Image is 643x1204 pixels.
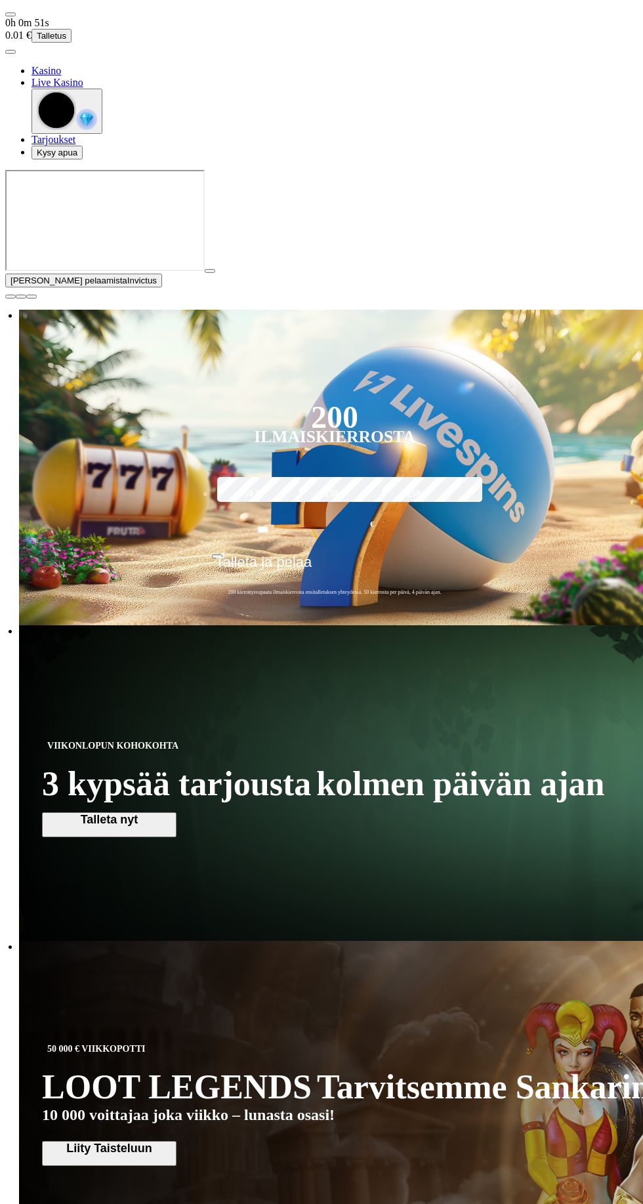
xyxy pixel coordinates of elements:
button: reward-icon [31,89,102,134]
button: menu [5,12,16,16]
img: reward-icon [76,109,97,130]
label: 250 € [379,475,456,513]
span: € [222,550,226,558]
span: [PERSON_NAME] pelaamista [10,276,127,285]
button: [PERSON_NAME] pelaamistaInvictus [5,274,162,287]
button: fullscreen icon [26,295,37,299]
span: VIIKONLOPUN KOHOKOHTA [42,738,184,754]
span: 10 000 voittajaa joka viikko – lunasta osasi! [42,1106,335,1124]
button: Talleta ja pelaa [212,553,458,581]
span: 50 000 € VIIKKOPOTTI [42,1041,151,1057]
span: Kysy apua [37,148,77,157]
span: LOOT LEGENDS [42,1068,312,1106]
span: Talletus [37,31,66,41]
button: play icon [205,269,215,273]
div: Ilmaiskierrosta [254,429,415,445]
span: 3 kypsää tarjousta [42,764,311,803]
span: Invictus [127,276,157,285]
button: headphones iconKysy apua [31,146,83,159]
a: poker-chip iconLive Kasino [31,77,83,88]
label: 150 € [296,475,373,513]
label: 50 € [214,475,291,513]
div: 200 [311,409,358,425]
span: Live Kasino [31,77,83,88]
span: Liity Taisteluun [49,1142,170,1155]
span: user session time [5,17,49,28]
button: chevron-down icon [16,295,26,299]
a: gift-inverted iconTarjoukset [31,134,75,145]
button: Talletus [31,29,72,43]
a: diamond iconKasino [31,65,61,76]
span: Talleta ja pelaa [216,554,312,580]
iframe: Invictus [5,170,205,271]
button: menu [5,50,16,54]
span: Tarjoukset [31,134,75,145]
span: € [370,518,374,531]
span: 200 kierrätysvapaata ilmaiskierrosta ensitalletuksen yhteydessä. 50 kierrosta per päivä, 4 päivän... [212,589,458,596]
span: Kasino [31,65,61,76]
button: close icon [5,295,16,299]
span: kolmen päivän ajan [316,767,604,801]
span: Talleta nyt [49,814,170,826]
span: 0.01 € [5,30,31,41]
